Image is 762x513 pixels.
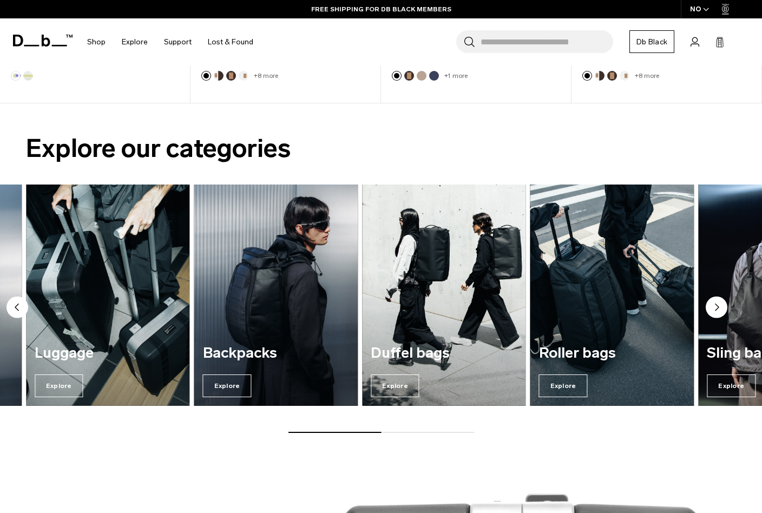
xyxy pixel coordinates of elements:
a: FREE SHIPPING FOR DB BLACK MEMBERS [311,4,451,14]
div: 3 / 7 [194,185,358,405]
a: Shop [87,23,106,61]
h3: Roller bags [539,345,686,361]
a: +1 more [444,72,468,80]
button: Espresso [404,71,414,81]
h3: Backpacks [203,345,350,361]
h3: Luggage [35,345,181,361]
button: Cappuccino [595,71,605,81]
button: Cappuccino [214,71,224,81]
div: 4 / 7 [362,185,526,405]
a: Backpacks Explore [194,185,358,405]
a: Luggage Explore [26,185,190,405]
button: Oatmilk [239,71,248,81]
div: 5 / 7 [530,185,694,405]
a: Support [164,23,192,61]
button: Espresso [607,71,617,81]
span: Explore [539,374,588,397]
a: Explore [122,23,148,61]
button: Next slide [706,297,727,320]
button: Diffusion [23,71,33,81]
a: +8 more [254,72,278,80]
span: Explore [203,374,252,397]
a: Db Black [629,30,674,53]
button: Fogbow Beige [417,71,426,81]
h3: Duffel bags [371,345,517,361]
a: Duffel bags Explore [362,185,526,405]
a: +8 more [635,72,659,80]
button: Black Out [201,71,211,81]
button: Previous slide [6,297,28,320]
button: Black Out [582,71,592,81]
button: Aurora [11,71,21,81]
button: Oatmilk [620,71,629,81]
a: Lost & Found [208,23,253,61]
span: Explore [707,374,756,397]
button: Espresso [226,71,236,81]
button: Blue Hour [429,71,439,81]
a: Roller bags Explore [530,185,694,405]
span: Explore [371,374,419,397]
button: Black Out [392,71,402,81]
span: Explore [35,374,83,397]
h2: Explore our categories [26,129,736,168]
div: 2 / 7 [26,185,190,405]
nav: Main Navigation [79,18,261,65]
